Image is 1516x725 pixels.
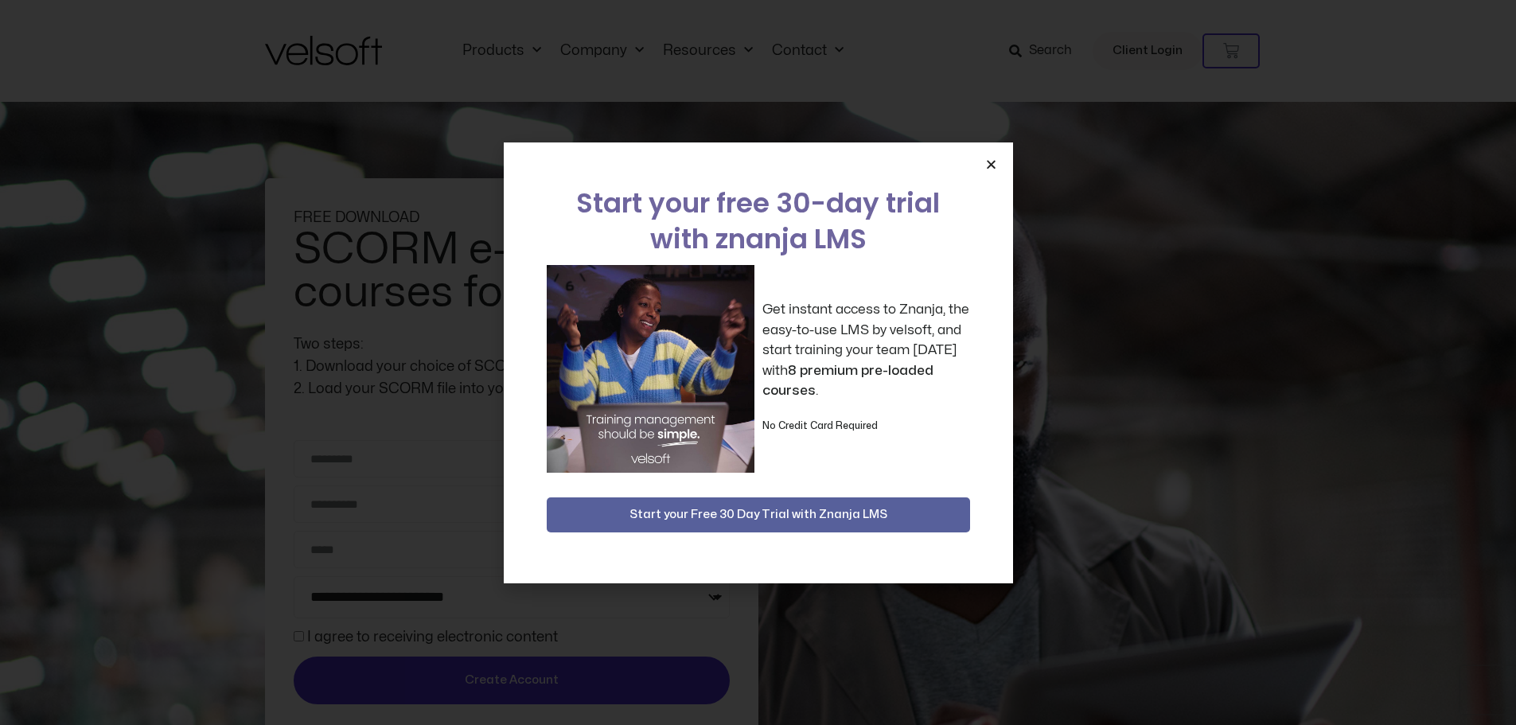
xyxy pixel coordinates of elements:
a: Close [985,158,997,170]
p: Get instant access to Znanja, the easy-to-use LMS by velsoft, and start training your team [DATE]... [762,299,970,401]
iframe: chat widget [1314,690,1508,725]
img: a woman sitting at her laptop dancing [547,265,754,473]
button: Start your Free 30 Day Trial with Znanja LMS [547,497,970,532]
span: Start your Free 30 Day Trial with Znanja LMS [629,505,887,524]
h2: Start your free 30-day trial with znanja LMS [547,185,970,257]
strong: 8 premium pre-loaded courses [762,364,933,398]
strong: No Credit Card Required [762,421,878,431]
